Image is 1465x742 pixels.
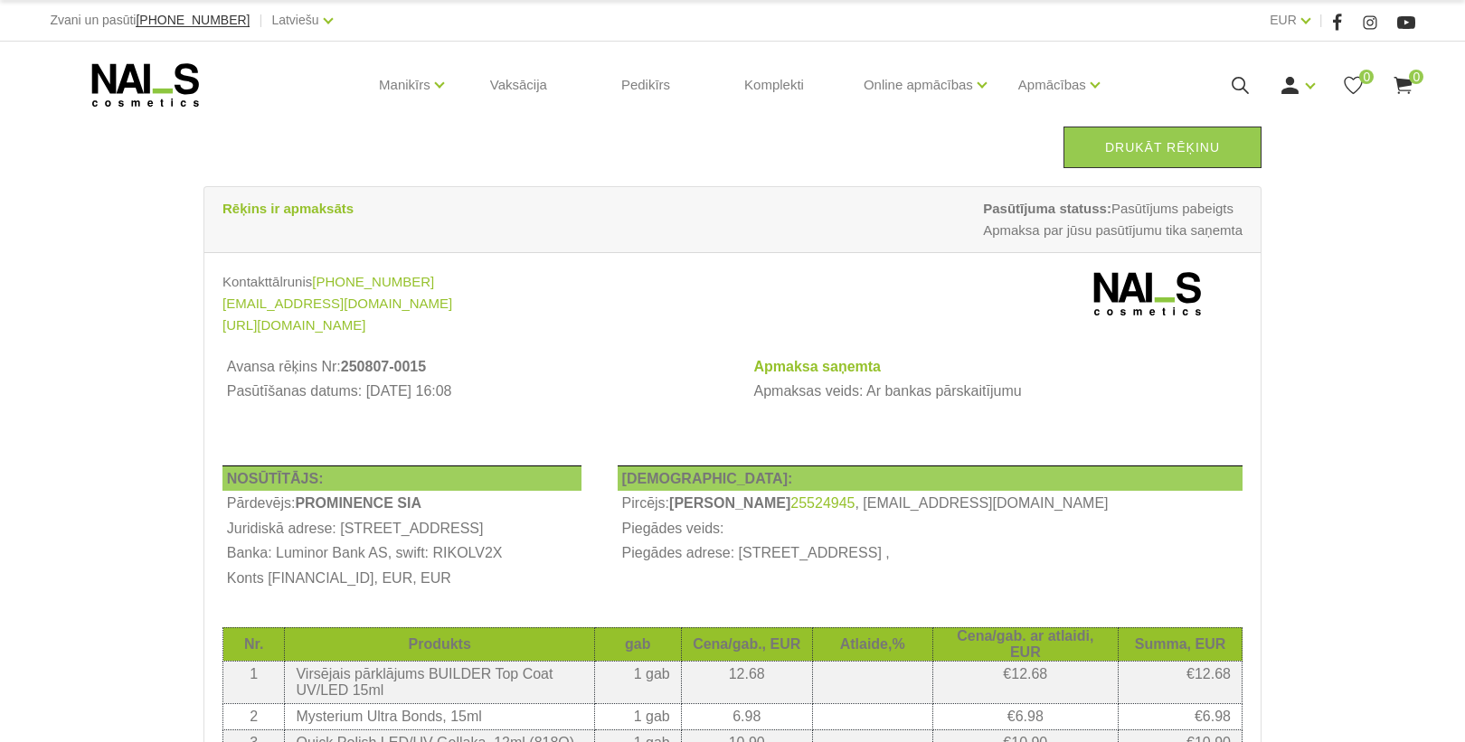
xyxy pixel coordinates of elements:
a: Manikīrs [379,49,430,121]
th: gab [594,627,681,661]
span: | [259,9,262,32]
th: Avansa rēķins Nr: [222,354,714,380]
a: Komplekti [730,42,818,128]
th: Banka: Luminor Bank AS, swift: RIKOLV2X [222,541,581,567]
td: Apmaksas veids: Ar bankas pārskaitījumu [750,380,1243,405]
a: Drukāt rēķinu [1063,127,1262,168]
td: €12.68 [932,661,1118,703]
a: 0 [1342,74,1365,97]
div: Zvani un pasūti [51,9,250,32]
th: Cena/gab., EUR [681,627,812,661]
td: Pārdevējs: [222,491,581,516]
td: €6.98 [932,703,1118,729]
a: Online apmācības [864,49,973,121]
th: Summa, EUR [1119,627,1243,661]
a: [URL][DOMAIN_NAME] [222,315,365,336]
td: Virsējais pārklājums BUILDER Top Coat UV/LED 15ml [285,661,594,703]
td: Mysterium Ultra Bonds, 15ml [285,703,594,729]
a: Latviešu [271,9,318,31]
td: Piegādes veids: [618,516,1243,541]
a: [EMAIL_ADDRESS][DOMAIN_NAME] [222,293,452,315]
span: 0 [1409,70,1423,84]
th: Juridiskā adrese: [STREET_ADDRESS] [222,516,581,541]
td: 12.68 [681,661,812,703]
td: Piegādes adrese: [STREET_ADDRESS] , [618,541,1243,567]
td: €12.68 [1119,661,1243,703]
div: Kontakttālrunis [222,271,719,293]
a: Apmācības [1018,49,1086,121]
a: 25524945 [790,495,855,512]
a: [PHONE_NUMBER] [136,14,250,27]
span: 0 [1359,70,1374,84]
th: Produkts [285,627,594,661]
th: NOSŪTĪTĀJS: [222,465,581,491]
th: [DEMOGRAPHIC_DATA]: [618,465,1243,491]
th: Konts [FINANCIAL_ID], EUR, EUR [222,566,581,591]
td: 1 gab [594,661,681,703]
b: PROMINENCE SIA [295,495,421,511]
a: Pedikīrs [607,42,685,128]
b: 250807-0015 [341,359,426,374]
span: | [1319,9,1323,32]
span: [PHONE_NUMBER] [136,13,250,27]
b: [PERSON_NAME] [669,495,790,511]
a: EUR [1270,9,1297,31]
th: Nr. [223,627,285,661]
td: 6.98 [681,703,812,729]
a: 0 [1392,74,1414,97]
th: Cena/gab. ar atlaidi, EUR [932,627,1118,661]
th: Atlaide,% [812,627,932,661]
strong: Rēķins ir apmaksāts [222,201,354,216]
span: Pasūtījums pabeigts Apmaksa par jūsu pasūtījumu tika saņemta [983,198,1243,241]
td: 2 [223,703,285,729]
strong: Pasūtījuma statuss: [983,201,1111,216]
td: Avansa rēķins izdrukāts: [DATE] 12:08:36 [222,404,714,429]
td: Pasūtīšanas datums: [DATE] 16:08 [222,380,714,405]
strong: Apmaksa saņemta [753,359,881,374]
a: Vaksācija [476,42,562,128]
td: 1 [223,661,285,703]
a: [PHONE_NUMBER] [312,271,434,293]
td: €6.98 [1119,703,1243,729]
td: Pircējs: , [EMAIL_ADDRESS][DOMAIN_NAME] [618,491,1243,516]
td: 1 gab [594,703,681,729]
